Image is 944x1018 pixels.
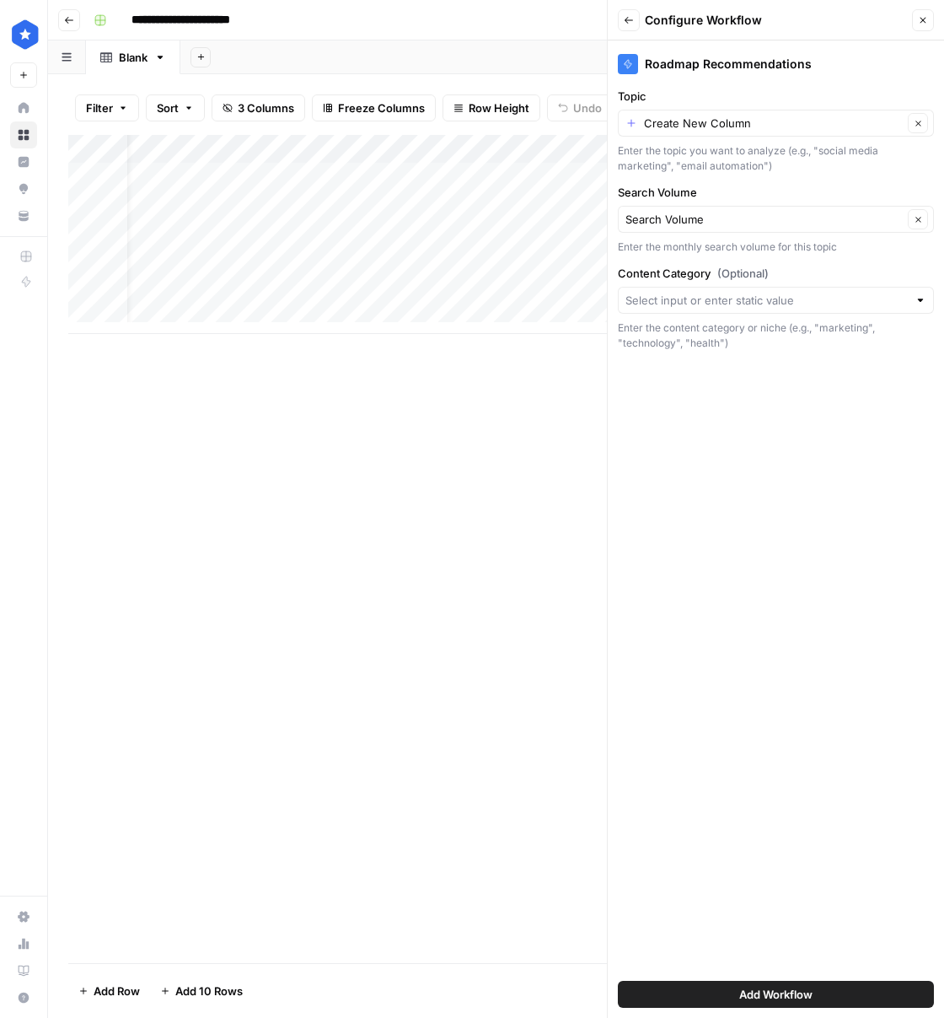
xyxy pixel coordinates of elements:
span: Add Row [94,983,140,999]
span: Filter [86,100,113,116]
div: Blank [119,49,147,66]
button: Undo [547,94,613,121]
div: Enter the content category or niche (e.g., "marketing", "technology", "health") [618,320,934,351]
a: Browse [10,121,37,148]
button: Sort [146,94,205,121]
input: Create New Column [644,115,903,132]
button: Add Row [68,978,150,1005]
span: 3 Columns [238,100,294,116]
button: Filter [75,94,139,121]
span: Freeze Columns [338,100,425,116]
a: Settings [10,903,37,930]
a: Opportunities [10,175,37,202]
a: Blank [86,40,180,74]
a: Home [10,94,37,121]
input: Search Volume [625,211,903,228]
button: Add Workflow [618,981,934,1008]
span: Add Workflow [739,986,813,1003]
button: Add 10 Rows [150,978,253,1005]
a: Learning Hub [10,957,37,984]
span: Undo [573,100,602,116]
label: Content Category [618,265,934,282]
div: Enter the topic you want to analyze (e.g., "social media marketing", "email automation") [618,143,934,174]
a: Your Data [10,202,37,229]
a: Insights [10,148,37,175]
div: Enter the monthly search volume for this topic [618,240,934,255]
button: Row Height [442,94,540,121]
div: Roadmap Recommendations [618,54,934,74]
button: Help + Support [10,984,37,1011]
button: 3 Columns [212,94,305,121]
span: Add 10 Rows [175,983,243,999]
label: Topic [618,88,934,105]
button: Freeze Columns [312,94,436,121]
img: ConsumerAffairs Logo [10,19,40,50]
input: Select input or enter static value [625,292,908,309]
span: Sort [157,100,179,116]
a: Usage [10,930,37,957]
span: Row Height [469,100,529,116]
span: (Optional) [717,265,769,282]
button: Workspace: ConsumerAffairs [10,13,37,56]
label: Search Volume [618,184,934,201]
